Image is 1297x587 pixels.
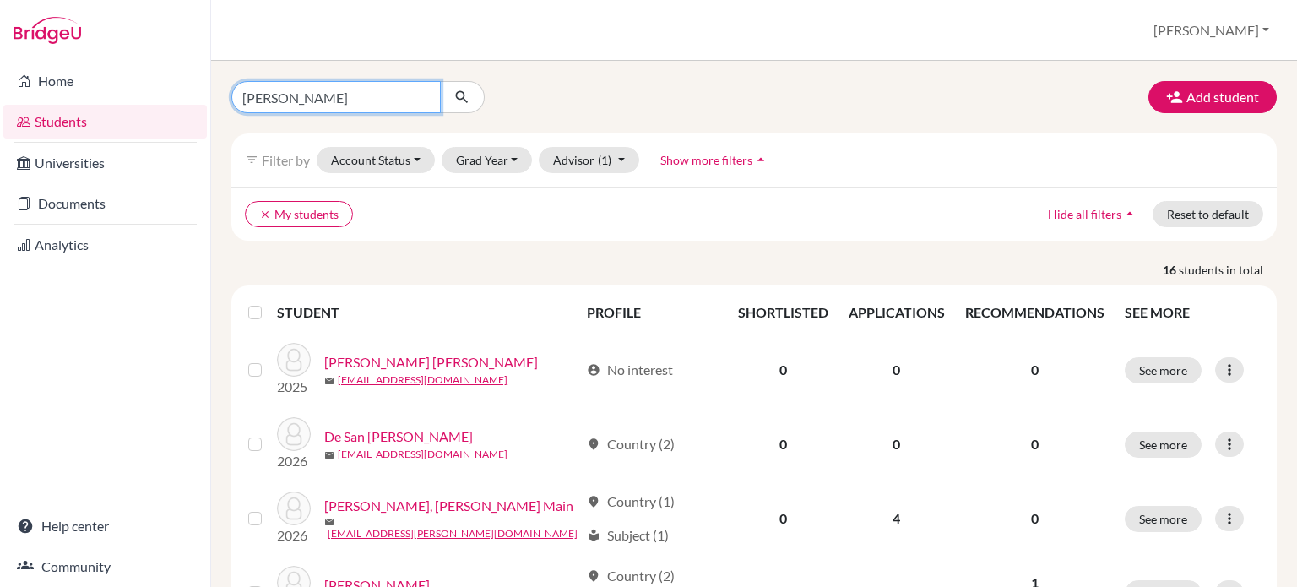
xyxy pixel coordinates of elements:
[838,407,955,481] td: 0
[1153,201,1263,227] button: Reset to default
[646,147,784,173] button: Show more filtersarrow_drop_up
[838,333,955,407] td: 0
[1115,292,1270,333] th: SEE MORE
[277,417,311,451] img: De San Roman, Felipe
[3,509,207,543] a: Help center
[1048,207,1121,221] span: Hide all filters
[587,569,600,583] span: location_on
[338,447,507,462] a: [EMAIL_ADDRESS][DOMAIN_NAME]
[338,372,507,388] a: [EMAIL_ADDRESS][DOMAIN_NAME]
[587,525,669,546] div: Subject (1)
[317,147,435,173] button: Account Status
[965,360,1104,380] p: 0
[1163,261,1179,279] strong: 16
[245,153,258,166] i: filter_list
[587,492,675,512] div: Country (1)
[1148,81,1277,113] button: Add student
[728,333,838,407] td: 0
[577,292,728,333] th: PROFILE
[3,64,207,98] a: Home
[3,105,207,139] a: Students
[1125,357,1202,383] button: See more
[1146,14,1277,46] button: [PERSON_NAME]
[587,495,600,508] span: location_on
[3,228,207,262] a: Analytics
[442,147,533,173] button: Grad Year
[587,566,675,586] div: Country (2)
[955,292,1115,333] th: RECOMMENDATIONS
[231,81,441,113] input: Find student by name...
[3,146,207,180] a: Universities
[324,517,334,527] span: mail
[587,434,675,454] div: Country (2)
[1034,201,1153,227] button: Hide all filtersarrow_drop_up
[965,508,1104,529] p: 0
[262,152,310,168] span: Filter by
[539,147,639,173] button: Advisor(1)
[728,481,838,556] td: 0
[324,496,573,516] a: [PERSON_NAME], [PERSON_NAME] Main
[324,450,334,460] span: mail
[838,292,955,333] th: APPLICATIONS
[1121,205,1138,222] i: arrow_drop_up
[277,343,311,377] img: Briceno Acuna, Antonio
[14,17,81,44] img: Bridge-U
[660,153,752,167] span: Show more filters
[324,376,334,386] span: mail
[587,529,600,542] span: local_library
[324,427,473,447] a: De San [PERSON_NAME]
[752,151,769,168] i: arrow_drop_up
[965,434,1104,454] p: 0
[728,407,838,481] td: 0
[277,492,311,525] img: Ellen, Tahj Alexander Main
[277,292,577,333] th: STUDENT
[277,451,311,471] p: 2026
[277,377,311,397] p: 2025
[245,201,353,227] button: clearMy students
[324,352,538,372] a: [PERSON_NAME] [PERSON_NAME]
[838,481,955,556] td: 4
[3,187,207,220] a: Documents
[728,292,838,333] th: SHORTLISTED
[598,153,611,167] span: (1)
[587,360,673,380] div: No interest
[587,438,600,451] span: location_on
[3,550,207,584] a: Community
[1125,506,1202,532] button: See more
[259,209,271,220] i: clear
[587,363,600,377] span: account_circle
[328,526,578,541] a: [EMAIL_ADDRESS][PERSON_NAME][DOMAIN_NAME]
[1125,432,1202,458] button: See more
[1179,261,1277,279] span: students in total
[277,525,311,546] p: 2026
